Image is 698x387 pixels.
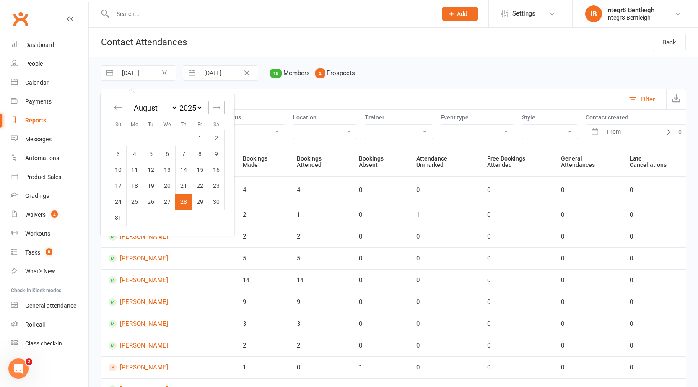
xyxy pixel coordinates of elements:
td: Saturday, August 23, 2025 [208,178,225,194]
a: Product Sales [11,168,88,187]
div: 0 [487,187,546,194]
div: 0 [561,299,615,306]
a: What's New [11,262,88,281]
div: 0 [630,364,678,371]
button: Clear Date [157,68,172,78]
span: Settings [512,4,535,23]
a: Waivers 2 [11,205,88,224]
td: Monday, August 11, 2025 [127,162,143,178]
div: General attendance [25,302,76,309]
td: Tuesday, August 19, 2025 [143,178,159,194]
div: 0 [630,299,678,306]
small: Tu [148,122,153,127]
div: 3 [297,320,344,327]
a: Automations [11,149,88,168]
td: Monday, August 18, 2025 [127,178,143,194]
div: 0 [630,255,678,262]
span: 8 [46,248,52,255]
td: Saturday, August 16, 2025 [208,162,225,178]
small: Sa [213,122,219,127]
td: Sunday, August 3, 2025 [110,146,127,162]
div: 2 [243,233,282,240]
div: 0 [359,342,401,349]
small: Fr [197,122,202,127]
div: 0 [487,233,546,240]
div: 0 [561,233,615,240]
small: Th [181,122,187,127]
button: Interact with the calendar and add the check-in date for your trip. [587,125,602,139]
div: Tasks [25,249,40,256]
div: 5 [243,255,282,262]
th: Bookings Made [235,148,289,176]
td: Friday, August 15, 2025 [192,162,208,178]
span: 2 [26,358,32,365]
h1: Contact Attendances [89,28,187,57]
div: 0 [359,255,401,262]
button: Add [442,7,478,21]
label: Trainer [365,114,433,121]
td: Sunday, August 31, 2025 [110,210,127,226]
td: Thursday, August 7, 2025 [176,146,192,162]
a: Clubworx [10,8,31,29]
a: Dashboard [11,36,88,55]
div: 0 [630,342,678,349]
a: [PERSON_NAME] [109,364,228,371]
div: Integr8 Bentleigh [606,14,654,21]
label: Location [293,114,357,121]
input: Search... [110,8,431,20]
div: People [25,60,43,67]
div: IB [585,5,602,22]
div: 0 [630,233,678,240]
small: We [163,122,171,127]
div: 0 [630,277,678,284]
a: Workouts [11,224,88,243]
div: 0 [487,255,546,262]
div: 1 [243,364,282,371]
iframe: Intercom live chat [8,358,29,379]
div: Roll call [25,321,45,328]
input: From [602,125,661,139]
div: 0 [561,211,615,218]
div: 0 [561,342,615,349]
a: Class kiosk mode [11,334,88,353]
div: 5 [297,255,344,262]
div: 18 [270,69,282,78]
a: [PERSON_NAME] [109,320,228,328]
div: 0 [416,364,472,371]
td: Wednesday, August 27, 2025 [159,194,176,210]
button: Clear Date [239,68,254,78]
label: Event type [441,114,514,121]
div: Product Sales [25,174,61,180]
th: General Attendances [553,148,622,176]
div: Messages [25,136,52,143]
td: Wednesday, August 6, 2025 [159,146,176,162]
div: 4 [297,187,344,194]
a: People [11,55,88,73]
div: 14 [297,277,344,284]
a: [PERSON_NAME] [109,298,228,306]
input: Search by contact name [101,89,625,109]
div: 0 [359,211,401,218]
label: Booking Status [201,114,285,121]
label: Style [522,114,578,121]
a: [PERSON_NAME] [109,342,228,350]
div: What's New [25,268,55,275]
div: 0 [561,320,615,327]
div: 0 [561,187,615,194]
td: Wednesday, August 20, 2025 [159,178,176,194]
a: Calendar [11,73,88,92]
div: 3 [243,320,282,327]
div: 1 [359,364,401,371]
div: Move backward to switch to the previous month. [110,101,126,114]
a: [PERSON_NAME] [109,276,228,284]
td: Tuesday, August 26, 2025 [143,194,159,210]
small: Mo [131,122,138,127]
span: Add [457,10,467,17]
div: 1 [416,211,472,218]
span: Members [283,70,310,77]
div: 0 [487,211,546,218]
div: Filter [641,94,655,104]
div: Payments [25,98,52,105]
input: Starts To [200,66,258,80]
div: 0 [359,320,401,327]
